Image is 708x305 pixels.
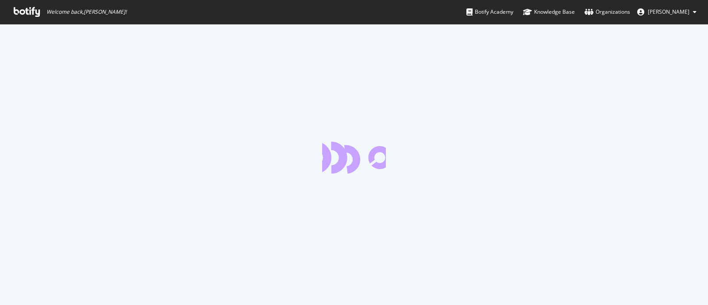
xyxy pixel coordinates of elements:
[648,8,689,15] span: Chloe Dudley
[523,8,575,16] div: Knowledge Base
[322,142,386,174] div: animation
[46,8,127,15] span: Welcome back, [PERSON_NAME] !
[585,8,630,16] div: Organizations
[630,5,704,19] button: [PERSON_NAME]
[466,8,513,16] div: Botify Academy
